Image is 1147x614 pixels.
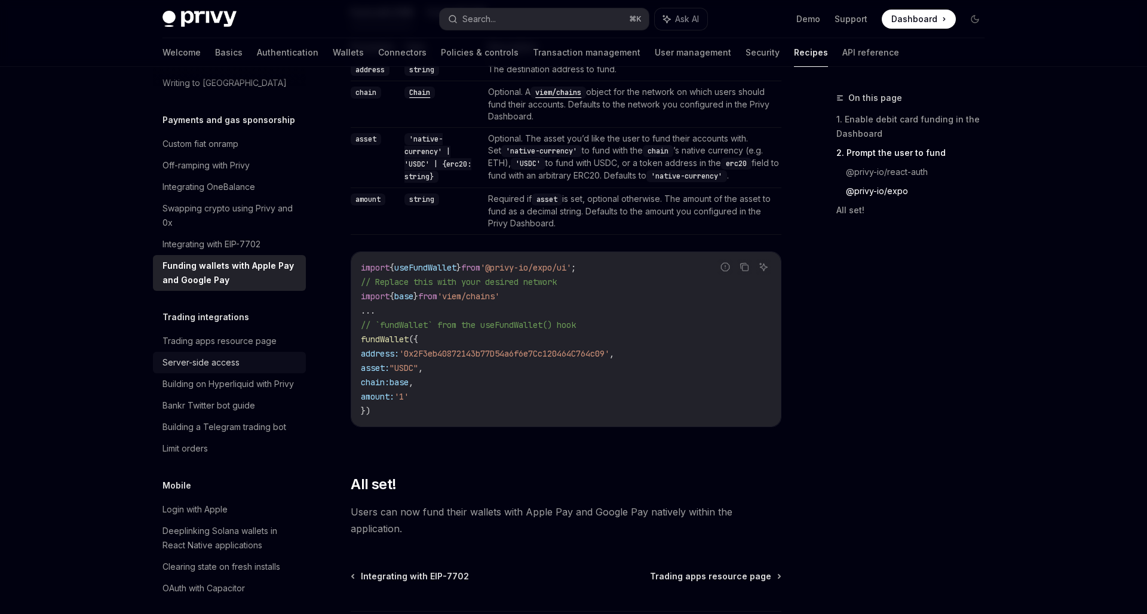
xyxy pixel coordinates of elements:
div: Search... [462,12,496,26]
a: Deeplinking Solana wallets in React Native applications [153,520,306,556]
span: address: [361,348,399,359]
div: Clearing state on fresh installs [162,560,280,574]
a: Demo [796,13,820,25]
a: 2. Prompt the user to fund [836,143,994,162]
a: Welcome [162,38,201,67]
a: Off-ramping with Privy [153,155,306,176]
span: // Replace this with your desired network [361,277,557,287]
td: Optional. A object for the network on which users should fund their accounts. Defaults to the net... [483,81,781,128]
span: ⌘ K [629,14,642,24]
span: '@privy-io/expo/ui' [480,262,571,273]
a: Login with Apple [153,499,306,520]
div: Building a Telegram trading bot [162,420,286,434]
span: import [361,262,390,273]
span: Trading apps resource page [650,570,771,582]
button: Ask AI [756,259,771,275]
code: erc20 [721,158,752,170]
a: Authentication [257,38,318,67]
a: Integrating with EIP-7702 [352,570,469,582]
span: ; [571,262,576,273]
span: '0x2F3eb40872143b77D54a6f6e7Cc120464C764c09' [399,348,609,359]
div: OAuth with Capacitor [162,581,245,595]
a: Chain [404,87,435,97]
span: asset: [361,363,390,373]
span: } [413,291,418,302]
span: , [609,348,614,359]
code: Chain [404,87,435,99]
span: Users can now fund their wallets with Apple Pay and Google Pay natively within the application. [351,504,781,537]
span: , [418,363,423,373]
code: 'USDC' [511,158,545,170]
a: @privy-io/react-auth [846,162,994,182]
button: Toggle dark mode [965,10,985,29]
a: Clearing state on fresh installs [153,556,306,578]
code: asset [351,133,381,145]
span: { [390,291,394,302]
span: } [456,262,461,273]
a: Transaction management [533,38,640,67]
a: Bankr Twitter bot guide [153,395,306,416]
div: Funding wallets with Apple Pay and Google Pay [162,259,299,287]
span: Ask AI [675,13,699,25]
div: Trading apps resource page [162,334,277,348]
span: base [390,377,409,388]
div: Off-ramping with Privy [162,158,250,173]
code: viem/chains [530,87,586,99]
span: "USDC" [390,363,418,373]
a: Wallets [333,38,364,67]
div: Bankr Twitter bot guide [162,398,255,413]
a: Funding wallets with Apple Pay and Google Pay [153,255,306,291]
a: Building on Hyperliquid with Privy [153,373,306,395]
span: chain: [361,377,390,388]
h5: Trading integrations [162,310,249,324]
button: Report incorrect code [717,259,733,275]
code: chain [643,145,673,157]
code: 'native-currency' | 'USDC' | {erc20: string} [404,133,471,183]
span: All set! [351,475,396,494]
img: dark logo [162,11,237,27]
td: Required if is set, optional otherwise. The amount of the asset to fund as a decimal string. Defa... [483,188,781,235]
div: Custom fiat onramp [162,137,238,151]
code: string [404,194,439,205]
span: amount: [361,391,394,402]
a: Recipes [794,38,828,67]
a: All set! [836,201,994,220]
a: Swapping crypto using Privy and 0x [153,198,306,234]
span: // `fundWallet` from the useFundWallet() hook [361,320,576,330]
a: Trading apps resource page [153,330,306,352]
span: Integrating with EIP-7702 [361,570,469,582]
code: string [404,64,439,76]
code: chain [351,87,381,99]
a: User management [655,38,731,67]
span: ({ [409,334,418,345]
span: from [418,291,437,302]
span: }) [361,406,370,416]
a: Server-side access [153,352,306,373]
span: On this page [848,91,902,105]
button: Search...⌘K [440,8,649,30]
a: Support [835,13,867,25]
a: Custom fiat onramp [153,133,306,155]
code: asset [532,194,562,205]
a: Limit orders [153,438,306,459]
code: address [351,64,390,76]
span: useFundWallet [394,262,456,273]
a: viem/chains [530,87,586,97]
a: Security [746,38,780,67]
a: Building a Telegram trading bot [153,416,306,438]
span: ... [361,305,375,316]
div: Deeplinking Solana wallets in React Native applications [162,524,299,552]
a: @privy-io/expo [846,182,994,201]
a: 1. Enable debit card funding in the Dashboard [836,110,994,143]
span: '1' [394,391,409,402]
td: Optional. The asset you’d like the user to fund their accounts with. Set to fund with the ’s nati... [483,128,781,188]
code: 'native-currency' [501,145,582,157]
div: Integrating OneBalance [162,180,255,194]
div: Login with Apple [162,502,228,517]
a: Connectors [378,38,427,67]
h5: Mobile [162,478,191,493]
h5: Payments and gas sponsorship [162,113,295,127]
code: 'native-currency' [646,170,727,182]
div: Server-side access [162,355,240,370]
div: Swapping crypto using Privy and 0x [162,201,299,230]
